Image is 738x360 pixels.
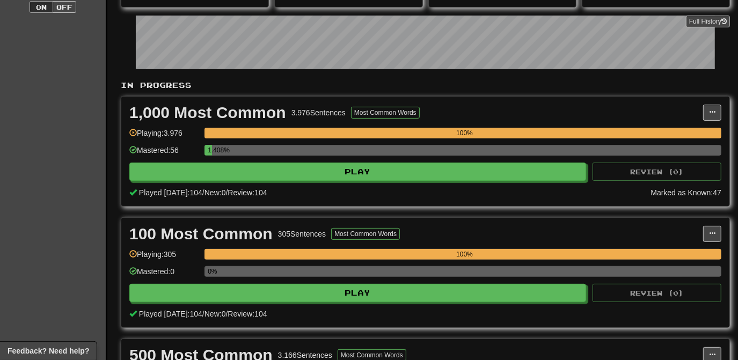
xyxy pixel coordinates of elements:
[139,188,202,197] span: Played [DATE]: 104
[686,16,730,27] a: Full History
[351,107,420,119] button: Most Common Words
[204,188,226,197] span: New: 0
[204,310,226,318] span: New: 0
[129,284,586,302] button: Play
[121,80,730,91] p: In Progress
[226,188,228,197] span: /
[129,128,199,145] div: Playing: 3.976
[129,266,199,284] div: Mastered: 0
[208,128,721,138] div: 100%
[202,188,204,197] span: /
[291,107,346,118] div: 3.976 Sentences
[208,145,211,156] div: 1.408%
[30,1,53,13] button: On
[8,346,89,356] span: Open feedback widget
[139,310,202,318] span: Played [DATE]: 104
[331,228,400,240] button: Most Common Words
[129,145,199,163] div: Mastered: 56
[129,226,273,242] div: 100 Most Common
[53,1,76,13] button: Off
[651,187,721,198] div: Marked as Known: 47
[202,310,204,318] span: /
[129,105,286,121] div: 1,000 Most Common
[228,310,267,318] span: Review: 104
[278,229,326,239] div: 305 Sentences
[129,163,586,181] button: Play
[228,188,267,197] span: Review: 104
[129,249,199,267] div: Playing: 305
[208,249,721,260] div: 100%
[226,310,228,318] span: /
[593,284,721,302] button: Review (0)
[593,163,721,181] button: Review (0)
